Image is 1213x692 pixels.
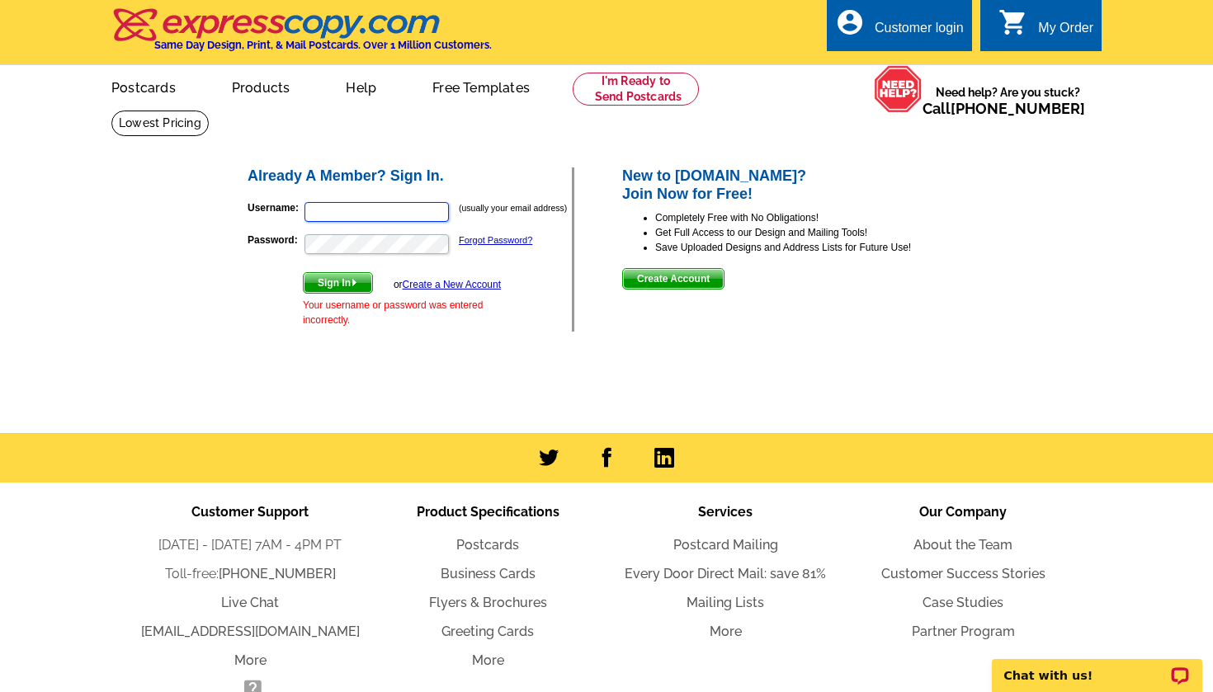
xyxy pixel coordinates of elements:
small: (usually your email address) [459,203,567,213]
iframe: LiveChat chat widget [981,640,1213,692]
a: Create a New Account [403,279,501,290]
div: My Order [1038,21,1093,44]
button: Create Account [622,268,724,290]
a: [PHONE_NUMBER] [951,100,1085,117]
span: Our Company [919,504,1007,520]
li: Toll-free: [131,564,369,584]
a: Customer Success Stories [881,566,1045,581]
span: Services [698,504,753,520]
a: Same Day Design, Print, & Mail Postcards. Over 1 Million Customers. [111,20,492,51]
h2: Already A Member? Sign In. [248,167,572,186]
a: [PHONE_NUMBER] [219,566,336,581]
a: Case Studies [923,595,1003,610]
li: [DATE] - [DATE] 7AM - 4PM PT [131,535,369,555]
label: Username: [248,200,303,215]
a: Postcard Mailing [673,537,778,553]
a: Greeting Cards [441,624,534,639]
i: account_circle [835,7,865,37]
a: Partner Program [912,624,1015,639]
a: Postcards [85,67,202,106]
span: Create Account [623,269,724,289]
a: More [472,652,504,668]
a: Forgot Password? [459,235,532,245]
a: Live Chat [221,595,279,610]
button: Sign In [303,272,373,294]
a: Flyers & Brochures [429,595,547,610]
img: button-next-arrow-white.png [351,279,358,286]
a: shopping_cart My Order [998,18,1093,39]
li: Save Uploaded Designs and Address Lists for Future Use! [655,240,968,255]
h4: Same Day Design, Print, & Mail Postcards. Over 1 Million Customers. [154,39,492,51]
a: Products [205,67,317,106]
li: Completely Free with No Obligations! [655,210,968,225]
a: Help [319,67,403,106]
span: Sign In [304,273,372,293]
a: Postcards [456,537,519,553]
a: Free Templates [406,67,556,106]
span: Call [923,100,1085,117]
label: Password: [248,233,303,247]
a: Mailing Lists [687,595,764,610]
a: Every Door Direct Mail: save 81% [625,566,826,581]
a: About the Team [913,537,1012,553]
a: More [234,652,267,668]
div: or [394,277,501,292]
span: Need help? Are you stuck? [923,84,1093,117]
div: Customer login [875,21,964,44]
a: [EMAIL_ADDRESS][DOMAIN_NAME] [141,624,360,639]
i: shopping_cart [998,7,1028,37]
a: More [710,624,742,639]
a: Business Cards [441,566,536,581]
h2: New to [DOMAIN_NAME]? Join Now for Free! [622,167,968,203]
li: Get Full Access to our Design and Mailing Tools! [655,225,968,240]
span: Customer Support [191,504,309,520]
span: Product Specifications [417,504,559,520]
div: Your username or password was entered incorrectly. [303,298,501,327]
a: account_circle Customer login [835,18,964,39]
img: help [874,65,923,113]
